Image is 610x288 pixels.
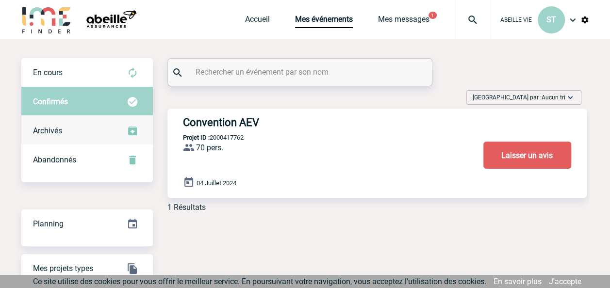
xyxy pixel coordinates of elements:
span: Ce site utilise des cookies pour vous offrir le meilleur service. En poursuivant votre navigation... [33,277,486,286]
a: Mes événements [295,15,353,28]
span: Confirmés [33,97,68,106]
button: Laisser un avis [483,142,571,169]
h3: Convention AEV [183,116,474,128]
span: ST [546,15,556,24]
div: Retrouvez ici tous vos événements organisés par date et état d'avancement [21,209,153,239]
a: Accueil [245,15,270,28]
span: ABEILLE VIE [500,16,532,23]
a: Convention AEV [167,116,587,128]
span: 04 Juillet 2024 [197,179,236,187]
b: Projet ID : [183,134,210,141]
div: 1 Résultats [167,203,206,212]
img: IME-Finder [21,6,72,33]
span: Aucun tri [542,94,565,101]
input: Rechercher un événement par son nom [193,65,409,79]
img: baseline_expand_more_white_24dp-b.png [565,93,575,102]
div: Retrouvez ici tous vos évènements avant confirmation [21,58,153,87]
a: Mes projets types [21,254,153,282]
button: 1 [429,12,437,19]
div: Retrouvez ici tous les événements que vous avez décidé d'archiver [21,116,153,145]
a: J'accepte [549,277,581,286]
a: En savoir plus [494,277,542,286]
a: Mes messages [378,15,429,28]
span: Abandonnés [33,155,76,164]
span: [GEOGRAPHIC_DATA] par : [473,93,565,102]
span: En cours [33,68,63,77]
span: Archivés [33,126,62,135]
span: Planning [33,219,64,228]
span: Mes projets types [33,264,93,273]
p: 2000417762 [167,134,244,141]
span: 70 pers. [196,143,223,152]
a: Planning [21,209,153,238]
div: Retrouvez ici tous vos événements annulés [21,145,153,175]
div: GESTION DES PROJETS TYPE [21,254,153,283]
